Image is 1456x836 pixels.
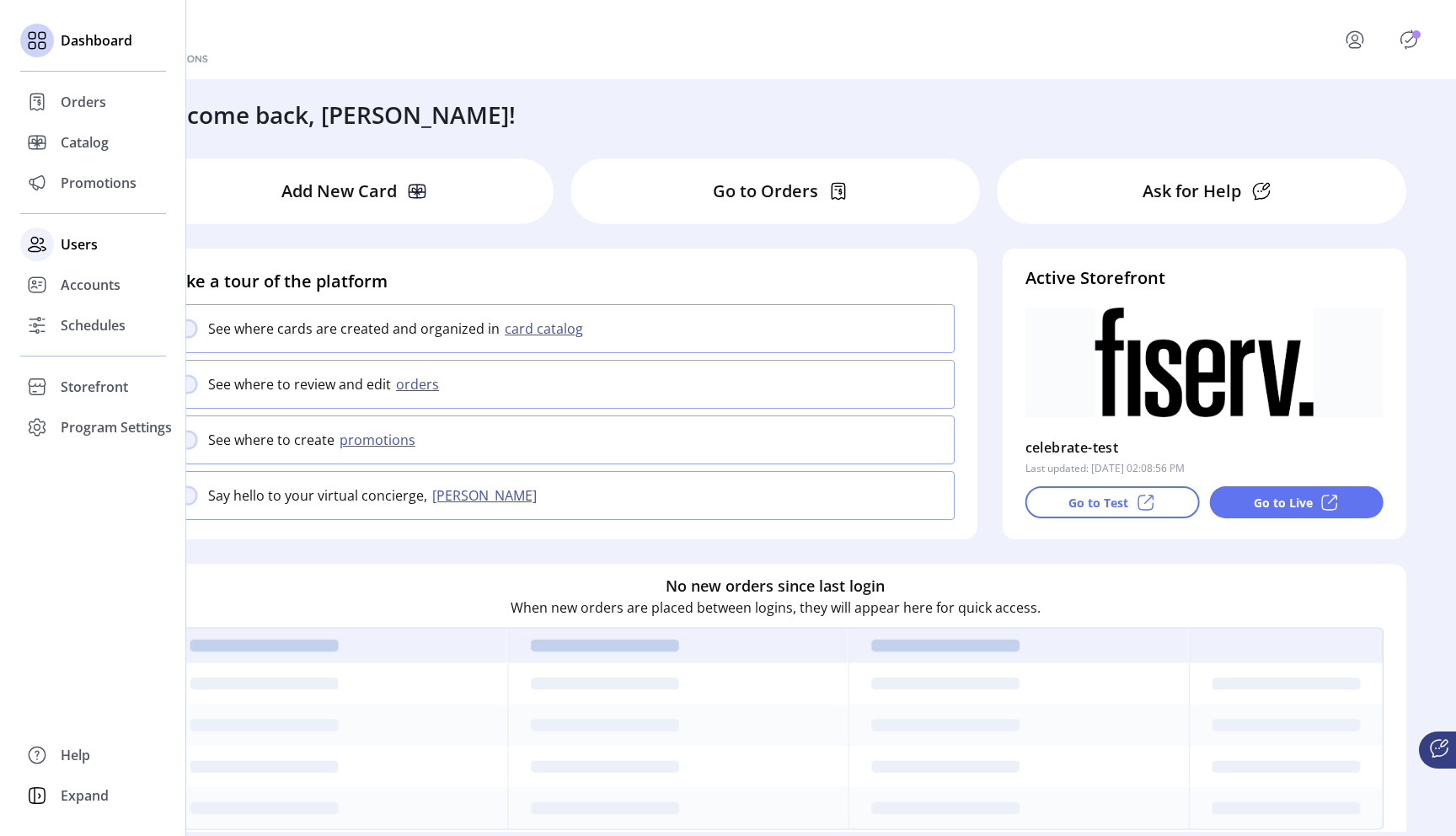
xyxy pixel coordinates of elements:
[1068,494,1128,512] p: Go to Test
[208,319,500,339] p: See where cards are created and organized in
[208,485,427,506] p: Say hello to your virtual concierge,
[61,785,109,806] span: Expand
[1395,26,1422,53] button: Publisher Panel
[281,179,397,204] p: Add New Card
[167,269,955,294] h4: Take a tour of the platform
[145,97,516,132] h3: Welcome back, [PERSON_NAME]!
[500,319,593,339] button: card catalog
[208,374,391,394] p: See where to review and edit
[61,30,132,51] span: Dashboard
[61,234,98,255] span: Users
[1143,179,1241,204] p: Ask for Help
[1254,494,1313,512] p: Go to Live
[391,374,449,394] button: orders
[1321,19,1395,60] button: menu
[61,132,109,153] span: Catalog
[61,745,90,765] span: Help
[666,575,885,598] h6: No new orders since last login
[61,417,172,437] span: Program Settings
[1025,434,1119,461] p: celebrate-test
[61,173,136,193] span: Promotions
[1025,265,1384,291] h4: Active Storefront
[208,430,335,450] p: See where to create
[427,485,547,506] button: [PERSON_NAME]
[713,179,818,204] p: Go to Orders
[61,377,128,397] span: Storefront
[335,430,426,450] button: promotions
[61,275,120,295] span: Accounts
[61,92,106,112] span: Orders
[511,598,1041,618] p: When new orders are placed between logins, they will appear here for quick access.
[1025,461,1185,476] p: Last updated: [DATE] 02:08:56 PM
[61,315,126,335] span: Schedules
